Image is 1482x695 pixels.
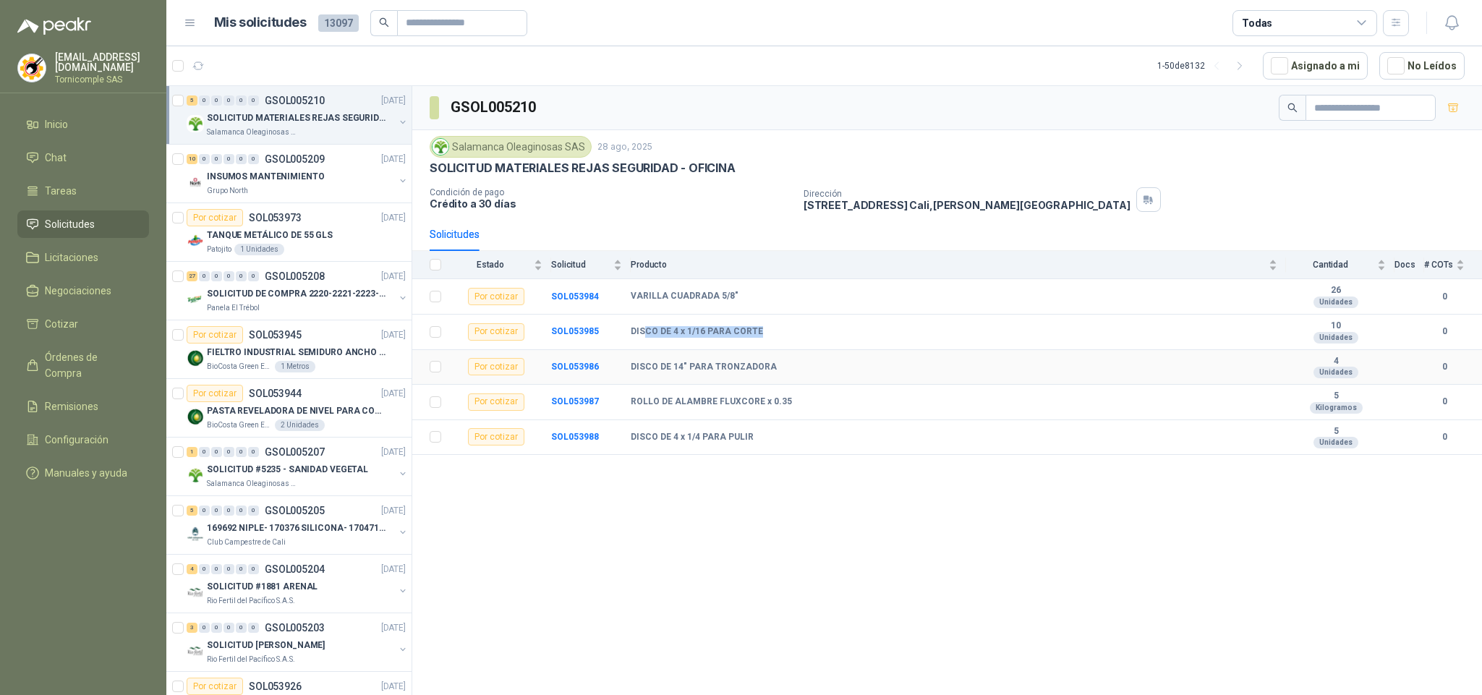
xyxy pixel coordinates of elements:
[187,154,197,164] div: 10
[45,432,108,448] span: Configuración
[468,428,524,445] div: Por cotizar
[318,14,359,32] span: 13097
[430,161,736,176] p: SOLICITUD MATERIALES REJAS SEGURIDAD - OFICINA
[45,349,135,381] span: Órdenes de Compra
[187,560,409,607] a: 4 0 0 0 0 0 GSOL005204[DATE] Company LogoSOLICITUD #1881 ARENALRio Fertil del Pacífico S.A.S.
[211,506,222,516] div: 0
[381,445,406,459] p: [DATE]
[551,362,599,372] b: SOL053986
[468,393,524,411] div: Por cotizar
[249,681,302,691] p: SOL053926
[166,203,412,262] a: Por cotizarSOL053973[DATE] Company LogoTANQUE METÁLICO DE 55 GLSPatojito1 Unidades
[207,287,387,301] p: SOLICITUD DE COMPRA 2220-2221-2223-2224
[223,95,234,106] div: 0
[207,404,387,418] p: PASTA REVELADORA DE NIVEL PARA COMBUSTIBLES/ACEITES DE COLOR ROSADA marca kolor kut
[1424,260,1453,270] span: # COTs
[223,447,234,457] div: 0
[17,244,149,271] a: Licitaciones
[207,127,298,138] p: Salamanca Oleaginosas SAS
[211,154,222,164] div: 0
[631,291,738,302] b: VARILLA CUADRADA 5/8"
[1286,356,1386,367] b: 4
[18,54,46,82] img: Company Logo
[381,621,406,635] p: [DATE]
[45,116,68,132] span: Inicio
[45,316,78,332] span: Cotizar
[430,197,792,210] p: Crédito a 30 días
[45,216,95,232] span: Solicitudes
[187,506,197,516] div: 5
[207,185,248,197] p: Grupo North
[265,154,325,164] p: GSOL005209
[223,564,234,574] div: 0
[381,94,406,108] p: [DATE]
[248,447,259,457] div: 0
[187,385,243,402] div: Por cotizar
[1424,251,1482,279] th: # COTs
[804,189,1130,199] p: Dirección
[1379,52,1465,80] button: No Leídos
[236,506,247,516] div: 0
[187,326,243,344] div: Por cotizar
[248,506,259,516] div: 0
[1286,391,1386,402] b: 5
[187,623,197,633] div: 3
[187,619,409,665] a: 3 0 0 0 0 0 GSOL005203[DATE] Company LogoSOLICITUD [PERSON_NAME]Rio Fertil del Pacífico S.A.S.
[17,111,149,138] a: Inicio
[187,271,197,281] div: 27
[631,251,1286,279] th: Producto
[207,170,324,184] p: INSUMOS MANTENIMIENTO
[207,639,325,652] p: SOLICITUD [PERSON_NAME]
[199,564,210,574] div: 0
[187,642,204,660] img: Company Logo
[379,17,389,27] span: search
[1286,426,1386,438] b: 5
[166,379,412,438] a: Por cotizarSOL053944[DATE] Company LogoPASTA REVELADORA DE NIVEL PARA COMBUSTIBLES/ACEITES DE COL...
[1286,260,1374,270] span: Cantidad
[430,136,592,158] div: Salamanca Oleaginosas SAS
[551,291,599,302] a: SOL053984
[381,211,406,225] p: [DATE]
[631,396,792,408] b: ROLLO DE ALAMBRE FLUXCORE x 0.35
[265,506,325,516] p: GSOL005205
[381,153,406,166] p: [DATE]
[207,478,298,490] p: Salamanca Oleaginosas SAS
[234,244,284,255] div: 1 Unidades
[1310,402,1363,414] div: Kilogramos
[187,115,204,132] img: Company Logo
[1424,325,1465,338] b: 0
[597,140,652,154] p: 28 ago, 2025
[265,564,325,574] p: GSOL005204
[248,154,259,164] div: 0
[1424,430,1465,444] b: 0
[236,447,247,457] div: 0
[187,174,204,191] img: Company Logo
[236,564,247,574] div: 0
[248,271,259,281] div: 0
[1286,251,1394,279] th: Cantidad
[381,563,406,576] p: [DATE]
[381,328,406,342] p: [DATE]
[207,229,333,242] p: TANQUE METÁLICO DE 55 GLS
[249,330,302,340] p: SOL053945
[207,346,387,359] p: FIELTRO INDUSTRIAL SEMIDURO ANCHO 25 MM
[207,521,387,535] p: 169692 NIPLE- 170376 SILICONA- 170471 VALVULA REG
[187,564,197,574] div: 4
[631,326,763,338] b: DISCO DE 4 x 1/16 PARA CORTE
[207,419,272,431] p: BioCosta Green Energy S.A.S
[17,177,149,205] a: Tareas
[207,595,295,607] p: Rio Fertil del Pacífico S.A.S.
[249,388,302,398] p: SOL053944
[381,387,406,401] p: [DATE]
[468,323,524,341] div: Por cotizar
[45,250,98,265] span: Licitaciones
[468,288,524,305] div: Por cotizar
[223,623,234,633] div: 0
[214,12,307,33] h1: Mis solicitudes
[236,154,247,164] div: 0
[275,361,315,372] div: 1 Metros
[207,111,387,125] p: SOLICITUD MATERIALES REJAS SEGURIDAD - OFICINA
[187,466,204,484] img: Company Logo
[450,251,551,279] th: Estado
[265,95,325,106] p: GSOL005210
